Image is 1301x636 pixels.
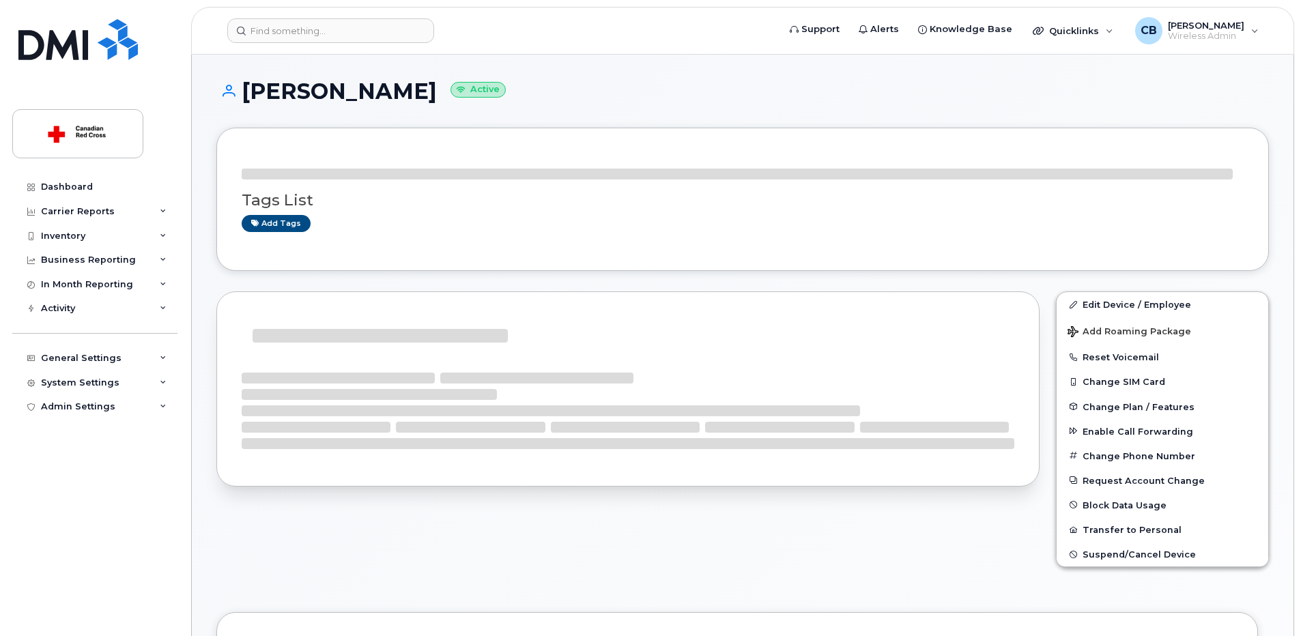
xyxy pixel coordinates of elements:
[1057,468,1268,493] button: Request Account Change
[1057,345,1268,369] button: Reset Voicemail
[451,82,506,98] small: Active
[1057,317,1268,345] button: Add Roaming Package
[216,79,1269,103] h1: [PERSON_NAME]
[1057,394,1268,419] button: Change Plan / Features
[1083,401,1195,411] span: Change Plan / Features
[1083,426,1193,436] span: Enable Call Forwarding
[1083,549,1196,560] span: Suspend/Cancel Device
[1057,369,1268,394] button: Change SIM Card
[1057,419,1268,444] button: Enable Call Forwarding
[1057,493,1268,517] button: Block Data Usage
[1057,542,1268,566] button: Suspend/Cancel Device
[242,215,311,232] a: Add tags
[1057,517,1268,542] button: Transfer to Personal
[1057,444,1268,468] button: Change Phone Number
[1068,326,1191,339] span: Add Roaming Package
[242,192,1244,209] h3: Tags List
[1057,292,1268,317] a: Edit Device / Employee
